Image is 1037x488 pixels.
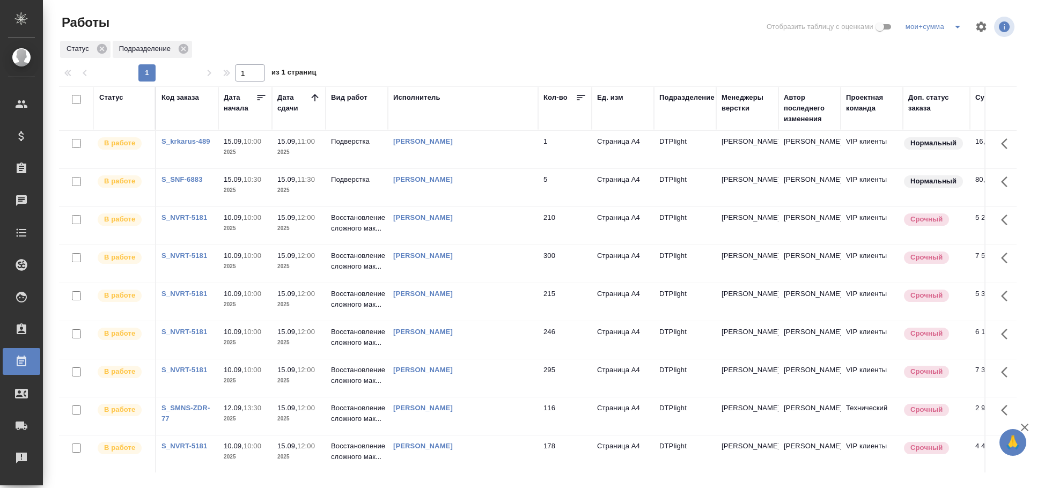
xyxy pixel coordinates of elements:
div: Статус [99,92,123,103]
p: 2025 [224,299,267,310]
td: DTPlight [654,435,716,473]
p: 2025 [277,223,320,234]
td: 7 375,00 ₽ [970,359,1024,397]
p: В работе [104,290,135,301]
p: 12.09, [224,404,244,412]
p: 10.09, [224,213,244,221]
p: Подверстка [331,136,383,147]
a: S_krkarus-489 [161,137,210,145]
td: DTPlight [654,397,716,435]
span: 🙏 [1004,431,1022,454]
td: 300 [538,245,592,283]
p: [PERSON_NAME] [722,441,773,452]
p: Статус [67,43,93,54]
p: В работе [104,252,135,263]
div: Исполнитель выполняет работу [97,441,150,455]
p: 2025 [277,452,320,462]
span: из 1 страниц [271,66,317,82]
p: 2025 [224,375,267,386]
p: Восстановление сложного мак... [331,365,383,386]
td: VIP клиенты [841,131,903,168]
td: 5 375,00 ₽ [970,283,1024,321]
td: DTPlight [654,207,716,245]
td: DTPlight [654,245,716,283]
td: [PERSON_NAME] [778,359,841,397]
p: 10:00 [244,442,261,450]
div: Автор последнего изменения [784,92,835,124]
p: [PERSON_NAME] [722,403,773,413]
div: Исполнитель [393,92,440,103]
p: 2025 [277,147,320,158]
p: 11:30 [297,175,315,183]
p: 15.09, [277,290,297,298]
p: 15.09, [277,213,297,221]
p: 12:00 [297,366,315,374]
p: 2025 [277,337,320,348]
p: 12:00 [297,213,315,221]
div: Исполнитель выполняет работу [97,365,150,379]
p: Восстановление сложного мак... [331,441,383,462]
a: S_NVRT-5181 [161,366,207,374]
div: Дата начала [224,92,256,114]
p: В работе [104,328,135,339]
a: S_NVRT-5181 [161,328,207,336]
p: [PERSON_NAME] [722,212,773,223]
button: Здесь прячутся важные кнопки [995,283,1020,309]
p: 13:30 [244,404,261,412]
span: Работы [59,14,109,31]
button: Здесь прячутся важные кнопки [995,207,1020,233]
p: 12:00 [297,290,315,298]
p: 15.09, [277,366,297,374]
td: Страница А4 [592,435,654,473]
p: 12:00 [297,328,315,336]
a: [PERSON_NAME] [393,252,453,260]
a: [PERSON_NAME] [393,442,453,450]
div: Подразделение [113,41,192,58]
div: Менеджеры верстки [722,92,773,114]
td: DTPlight [654,131,716,168]
div: Дата сдачи [277,92,310,114]
p: 2025 [224,223,267,234]
td: [PERSON_NAME] [778,245,841,283]
td: 4 450,00 ₽ [970,435,1024,473]
p: В работе [104,214,135,225]
p: 2025 [224,185,267,196]
p: [PERSON_NAME] [722,136,773,147]
div: Исполнитель выполняет работу [97,250,150,265]
div: split button [903,18,968,35]
p: 2025 [224,261,267,272]
p: Подразделение [119,43,174,54]
p: В работе [104,404,135,415]
div: Статус [60,41,111,58]
p: 10.09, [224,252,244,260]
div: Код заказа [161,92,199,103]
button: Здесь прячутся важные кнопки [995,245,1020,271]
p: Срочный [910,328,943,339]
p: 10.09, [224,442,244,450]
a: S_SNF-6883 [161,175,203,183]
td: VIP клиенты [841,283,903,321]
p: Восстановление сложного мак... [331,289,383,310]
button: 🙏 [999,429,1026,456]
a: [PERSON_NAME] [393,366,453,374]
p: 15.09, [277,137,297,145]
td: 2 900,00 ₽ [970,397,1024,435]
div: Исполнитель выполняет работу [97,174,150,189]
p: Срочный [910,252,943,263]
p: Нормальный [910,138,957,149]
p: Срочный [910,290,943,301]
p: Подверстка [331,174,383,185]
p: Нормальный [910,176,957,187]
div: Доп. статус заказа [908,92,965,114]
a: [PERSON_NAME] [393,213,453,221]
td: Страница А4 [592,359,654,397]
a: [PERSON_NAME] [393,175,453,183]
p: 2025 [277,299,320,310]
p: 15.09, [277,404,297,412]
td: [PERSON_NAME] [778,131,841,168]
td: VIP клиенты [841,321,903,359]
p: 10:00 [244,328,261,336]
div: Вид работ [331,92,367,103]
p: Срочный [910,442,943,453]
div: Исполнитель выполняет работу [97,403,150,417]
